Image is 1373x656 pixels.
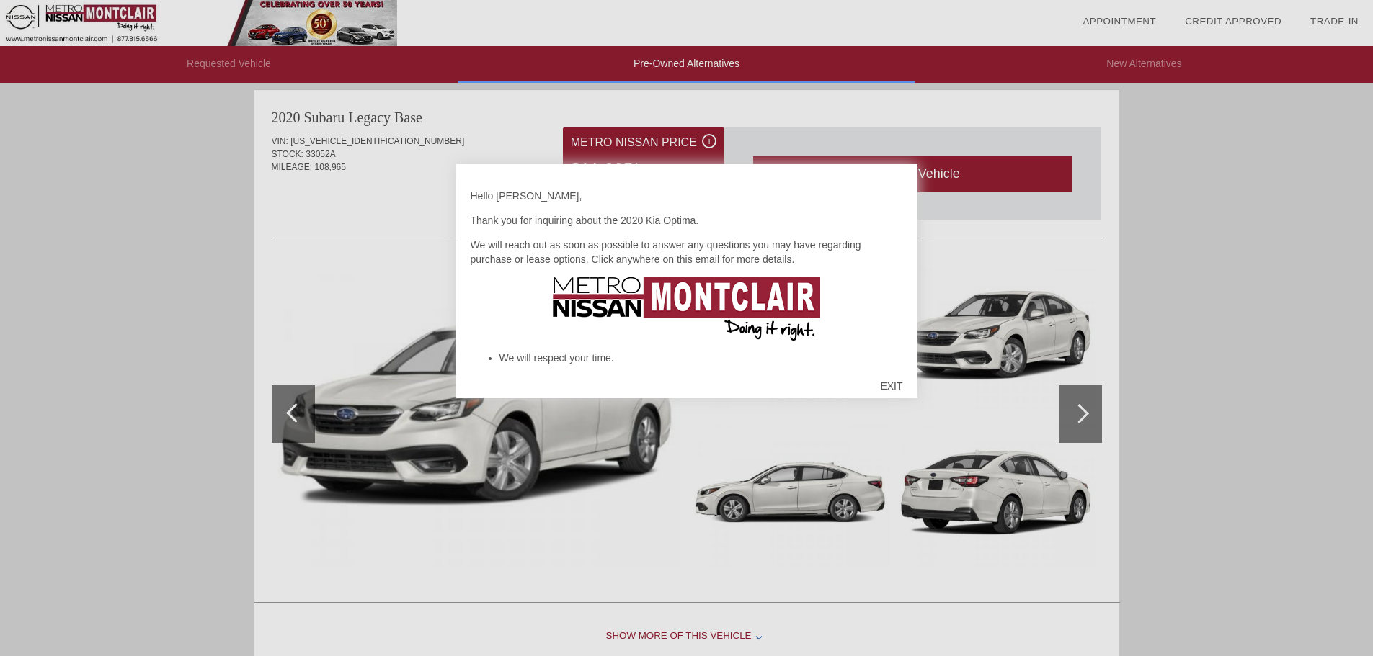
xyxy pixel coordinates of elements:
[499,351,903,365] li: We will respect your time.
[866,364,917,408] div: EXIT
[471,189,903,203] p: Hello [PERSON_NAME],
[1310,16,1359,27] a: Trade-In
[1083,16,1156,27] a: Appointment
[499,365,903,379] li: We will market our products and services honestly.
[471,213,903,228] p: Thank you for inquiring about the 2020 Kia Optima.
[1185,16,1281,27] a: Credit Approved
[471,238,903,266] p: We will reach out as soon as possible to answer any questions you may have regarding purchase or ...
